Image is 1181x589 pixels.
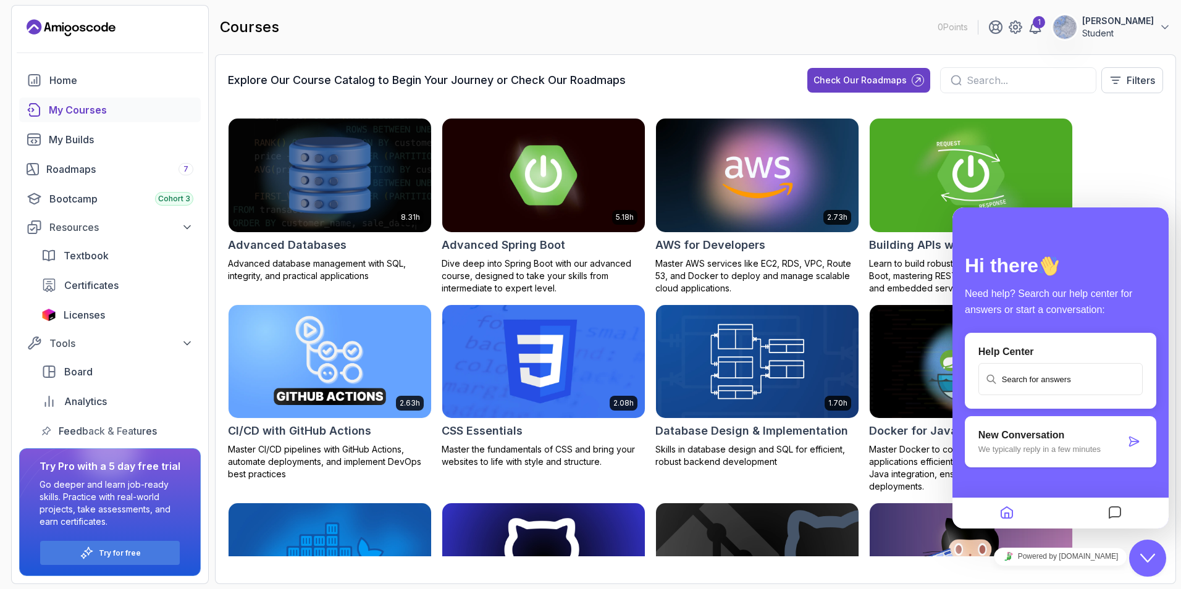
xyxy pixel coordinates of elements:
[1129,540,1169,577] iframe: chat widget
[40,540,180,566] button: Try for free
[49,336,193,351] div: Tools
[442,305,645,419] img: CSS Essentials card
[870,119,1072,232] img: Building APIs with Spring Boot card
[870,305,1072,419] img: Docker for Java Developers card
[229,119,431,232] img: Advanced Databases card
[655,118,859,294] a: AWS for Developers card2.73hAWS for DevelopersMaster AWS services like EC2, RDS, VPC, Route 53, a...
[19,332,201,354] button: Tools
[1033,16,1045,28] div: 1
[34,359,201,384] a: board
[228,72,626,89] h3: Explore Our Course Catalog to Begin Your Journey or Check Our Roadmaps
[1082,15,1154,27] p: [PERSON_NAME]
[228,257,432,282] p: Advanced database management with SQL, integrity, and practical applications
[442,236,565,254] h2: Advanced Spring Boot
[19,68,201,93] a: home
[828,398,847,408] p: 1.70h
[813,74,907,86] div: Check Our Roadmaps
[1127,73,1155,88] p: Filters
[59,424,157,438] span: Feedback & Features
[19,98,201,122] a: courses
[442,119,645,232] img: Advanced Spring Boot card
[655,236,765,254] h2: AWS for Developers
[655,422,848,440] h2: Database Design & Implementation
[656,305,859,419] img: Database Design & Implementation card
[49,102,193,117] div: My Courses
[807,68,930,93] button: Check Our Roadmaps
[19,157,201,182] a: roadmaps
[442,443,645,468] p: Master the fundamentals of CSS and bring your websites to life with style and structure.
[655,443,859,468] p: Skills in database design and SQL for efficient, robust backend development
[40,478,180,528] p: Go deeper and learn job-ready skills. Practice with real-world projects, take assessments, and ea...
[49,191,193,206] div: Bootcamp
[34,273,201,298] a: certificates
[64,248,109,263] span: Textbook
[27,18,116,38] a: Landing page
[46,162,193,177] div: Roadmaps
[613,398,634,408] p: 2.08h
[34,419,201,443] a: feedback
[64,278,119,293] span: Certificates
[869,236,1035,254] h2: Building APIs with Spring Boot
[442,422,523,440] h2: CSS Essentials
[1028,20,1043,35] a: 1
[967,73,1086,88] input: Search...
[34,243,201,268] a: textbook
[442,257,645,294] p: Dive deep into Spring Boot with our advanced course, designed to take your skills from intermedia...
[401,212,420,222] p: 8.31h
[49,132,193,147] div: My Builds
[655,304,859,469] a: Database Design & Implementation card1.70hDatabase Design & ImplementationSkills in database desi...
[827,212,847,222] p: 2.73h
[183,164,188,174] span: 7
[228,422,371,440] h2: CI/CD with GitHub Actions
[158,194,190,204] span: Cohort 3
[64,394,107,409] span: Analytics
[19,216,201,238] button: Resources
[228,304,432,481] a: CI/CD with GitHub Actions card2.63hCI/CD with GitHub ActionsMaster CI/CD pipelines with GitHub Ac...
[1082,27,1154,40] p: Student
[49,73,193,88] div: Home
[41,309,56,321] img: jetbrains icon
[228,236,347,254] h2: Advanced Databases
[19,127,201,152] a: builds
[99,548,141,558] a: Try for free
[938,21,968,33] p: 0 Points
[869,304,1073,493] a: Docker for Java Developers card1.45hDocker for Java DevelopersMaster Docker to containerize and d...
[19,186,201,211] a: bootcamp
[49,220,193,235] div: Resources
[442,118,645,294] a: Advanced Spring Boot card5.18hAdvanced Spring BootDive deep into Spring Boot with our advanced co...
[228,118,432,282] a: Advanced Databases card8.31hAdvanced DatabasesAdvanced database management with SQL, integrity, a...
[869,422,1023,440] h2: Docker for Java Developers
[229,305,431,419] img: CI/CD with GitHub Actions card
[656,119,859,232] img: AWS for Developers card
[616,212,634,222] p: 5.18h
[952,207,1169,528] iframe: chat widget
[1053,15,1171,40] button: user profile image[PERSON_NAME]Student
[64,364,93,379] span: Board
[220,17,279,37] h2: courses
[228,443,432,480] p: Master CI/CD pipelines with GitHub Actions, automate deployments, and implement DevOps best pract...
[869,443,1073,493] p: Master Docker to containerize and deploy Java applications efficiently. From basics to advanced J...
[869,118,1073,294] a: Building APIs with Spring Boot card3.30hBuilding APIs with Spring BootLearn to build robust, scal...
[869,257,1073,294] p: Learn to build robust, scalable APIs with Spring Boot, mastering REST principles, JSON handling, ...
[34,389,201,414] a: analytics
[442,304,645,469] a: CSS Essentials card2.08hCSS EssentialsMaster the fundamentals of CSS and bring your websites to l...
[1101,67,1163,93] button: Filters
[655,257,859,294] p: Master AWS services like EC2, RDS, VPC, Route 53, and Docker to deploy and manage scalable cloud ...
[1053,15,1077,39] img: user profile image
[400,398,420,408] p: 2.63h
[952,543,1169,570] iframe: chat widget
[34,303,201,327] a: licenses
